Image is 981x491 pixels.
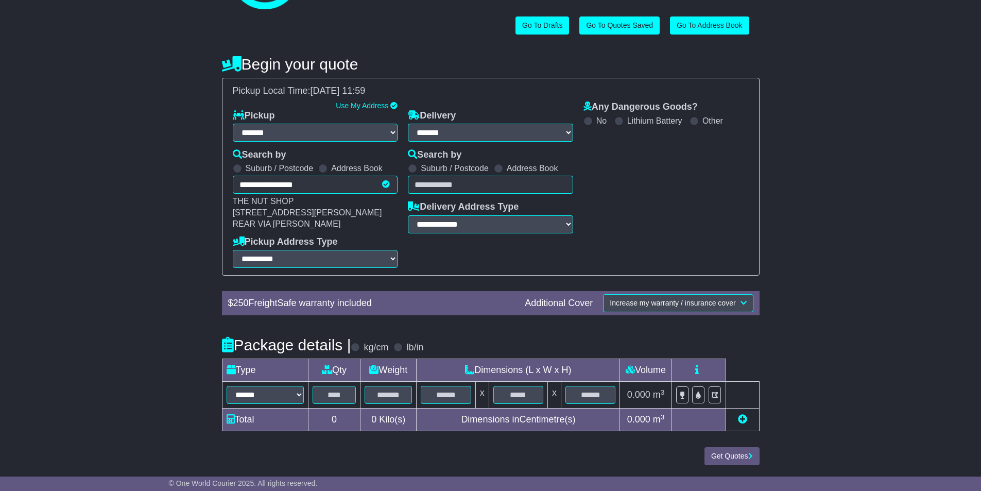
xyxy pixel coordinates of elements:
span: 0 [371,414,376,425]
span: m [653,390,665,400]
span: 0.000 [627,390,650,400]
label: kg/cm [364,342,388,353]
div: Additional Cover [520,298,598,309]
span: © One World Courier 2025. All rights reserved. [169,479,318,487]
label: Pickup [233,110,275,122]
td: 0 [308,409,360,431]
a: Go To Address Book [670,16,749,35]
label: Delivery [408,110,456,122]
label: Suburb / Postcode [421,163,489,173]
a: Go To Quotes Saved [579,16,660,35]
label: Any Dangerous Goods? [583,101,698,113]
td: Weight [360,359,417,382]
td: Dimensions in Centimetre(s) [417,409,620,431]
label: Address Book [331,163,383,173]
a: Use My Address [336,101,388,110]
label: Other [702,116,723,126]
span: REAR VIA [PERSON_NAME] [233,219,341,228]
td: Volume [620,359,672,382]
td: x [475,382,489,409]
td: Total [222,409,308,431]
label: Search by [408,149,461,161]
span: [DATE] 11:59 [311,86,366,96]
label: Address Book [507,163,558,173]
td: x [548,382,561,409]
td: Kilo(s) [360,409,417,431]
span: THE NUT SHOP [233,197,294,206]
label: lb/in [406,342,423,353]
sup: 3 [661,388,665,396]
h4: Package details | [222,336,351,353]
td: Qty [308,359,360,382]
span: Increase my warranty / insurance cover [610,299,735,307]
button: Increase my warranty / insurance cover [603,294,753,312]
label: Pickup Address Type [233,236,338,248]
div: Pickup Local Time: [228,86,754,97]
button: Get Quotes [704,447,760,465]
span: m [653,414,665,425]
label: Delivery Address Type [408,201,519,213]
a: Go To Drafts [515,16,569,35]
label: No [596,116,607,126]
td: Dimensions (L x W x H) [417,359,620,382]
sup: 3 [661,413,665,421]
span: 250 [233,298,249,308]
label: Search by [233,149,286,161]
label: Suburb / Postcode [246,163,314,173]
div: $ FreightSafe warranty included [223,298,520,309]
td: Type [222,359,308,382]
label: Lithium Battery [627,116,682,126]
h4: Begin your quote [222,56,760,73]
span: 0.000 [627,414,650,425]
a: Add new item [738,414,747,425]
span: [STREET_ADDRESS][PERSON_NAME] [233,208,382,217]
